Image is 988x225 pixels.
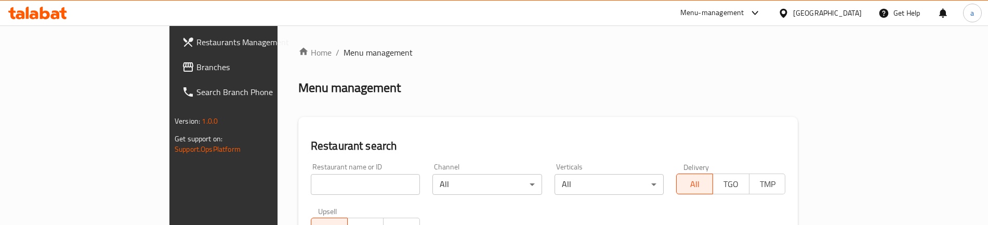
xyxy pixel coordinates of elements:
button: TMP [749,174,786,194]
button: All [676,174,713,194]
h2: Restaurant search [311,138,786,154]
span: TMP [754,177,782,192]
label: Upsell [318,207,337,215]
span: Menu management [344,46,413,59]
div: All [432,174,542,195]
div: All [555,174,664,195]
a: Restaurants Management [174,30,334,55]
div: Menu-management [680,7,744,19]
nav: breadcrumb [298,46,798,59]
h2: Menu management [298,80,401,96]
span: Branches [196,61,326,73]
span: Restaurants Management [196,36,326,48]
span: TGO [717,177,745,192]
span: a [970,7,974,19]
a: Search Branch Phone [174,80,334,104]
button: TGO [713,174,749,194]
input: Search for restaurant name or ID.. [311,174,420,195]
span: All [681,177,709,192]
span: Search Branch Phone [196,86,326,98]
li: / [336,46,339,59]
a: Branches [174,55,334,80]
div: [GEOGRAPHIC_DATA] [793,7,862,19]
a: Support.OpsPlatform [175,142,241,156]
label: Delivery [683,163,709,170]
span: Version: [175,114,200,128]
span: Get support on: [175,132,222,145]
span: 1.0.0 [202,114,218,128]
